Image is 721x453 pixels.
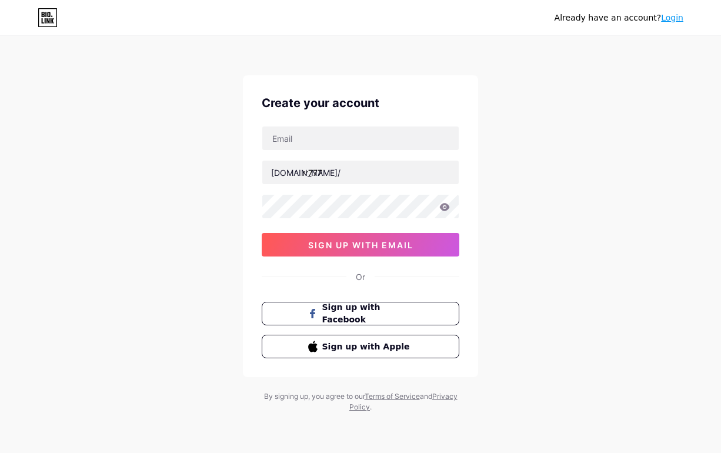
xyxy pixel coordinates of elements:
input: username [262,161,459,184]
div: Or [356,271,365,283]
div: [DOMAIN_NAME]/ [271,166,341,179]
div: Already have an account? [555,12,683,24]
a: Login [661,13,683,22]
button: sign up with email [262,233,459,257]
div: By signing up, you agree to our and . [261,391,460,412]
button: Sign up with Apple [262,335,459,358]
input: Email [262,126,459,150]
a: Terms of Service [365,392,420,401]
span: sign up with email [308,240,413,250]
button: Sign up with Facebook [262,302,459,325]
span: Sign up with Apple [322,341,413,353]
div: Create your account [262,94,459,112]
span: Sign up with Facebook [322,301,413,326]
